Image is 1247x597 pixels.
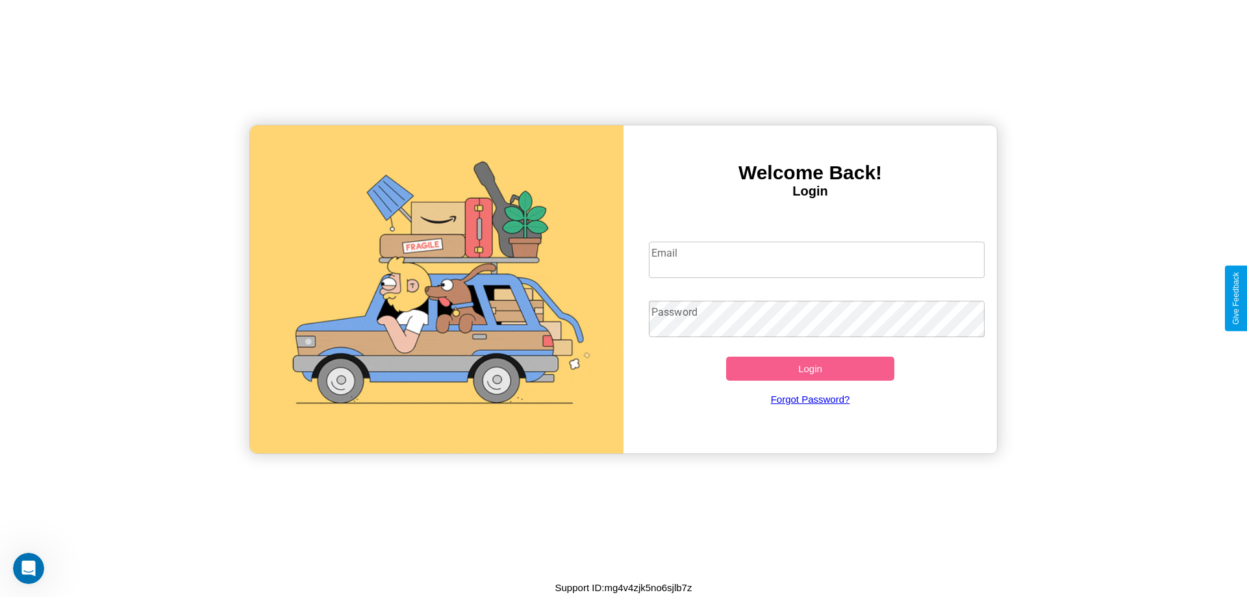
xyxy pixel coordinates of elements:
[726,357,894,381] button: Login
[13,553,44,584] iframe: Intercom live chat
[250,125,623,453] img: gif
[1231,272,1241,325] div: Give Feedback
[623,184,997,199] h4: Login
[642,381,979,418] a: Forgot Password?
[623,162,997,184] h3: Welcome Back!
[555,579,692,596] p: Support ID: mg4v4zjk5no6sjlb7z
